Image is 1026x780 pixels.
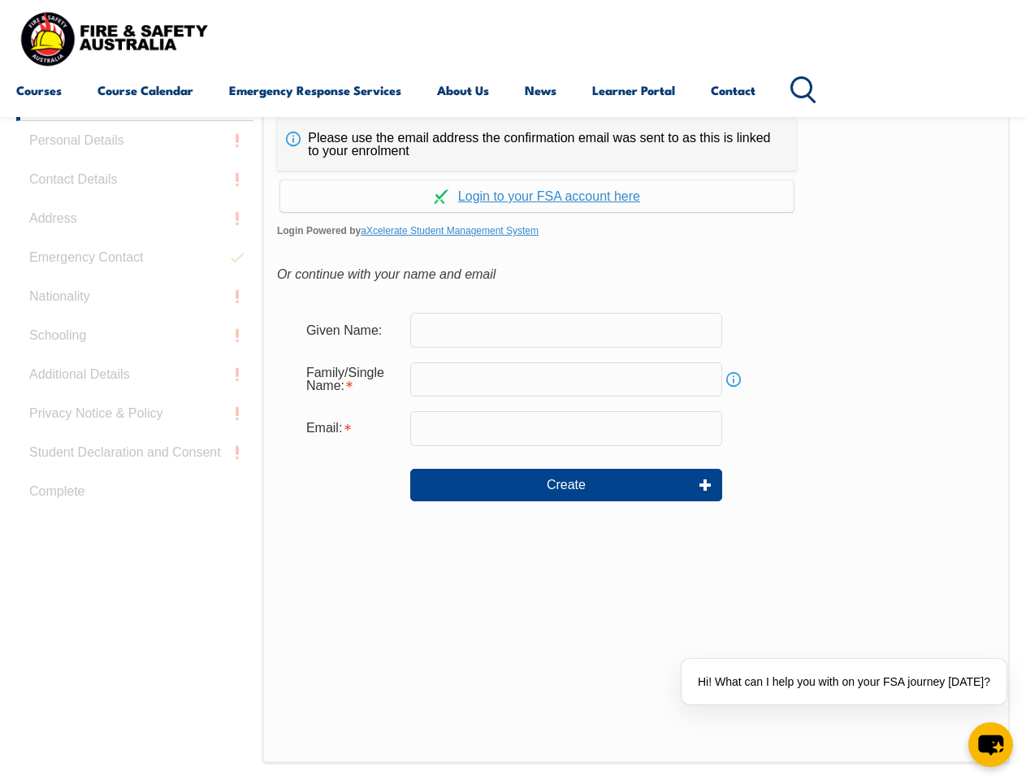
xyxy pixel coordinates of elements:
[722,368,745,391] a: Info
[361,225,539,236] a: aXcelerate Student Management System
[525,71,556,110] a: News
[968,722,1013,767] button: chat-button
[277,262,995,287] div: Or continue with your name and email
[711,71,755,110] a: Contact
[293,357,410,401] div: Family/Single Name is required.
[592,71,675,110] a: Learner Portal
[277,119,797,171] div: Please use the email address the confirmation email was sent to as this is linked to your enrolment
[277,219,995,243] span: Login Powered by
[437,71,489,110] a: About Us
[97,71,193,110] a: Course Calendar
[434,189,448,204] img: Log in withaxcelerate
[229,71,401,110] a: Emergency Response Services
[16,71,62,110] a: Courses
[410,469,722,501] button: Create
[293,413,410,444] div: Email is required.
[682,659,1007,704] div: Hi! What can I help you with on your FSA journey [DATE]?
[293,314,410,345] div: Given Name:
